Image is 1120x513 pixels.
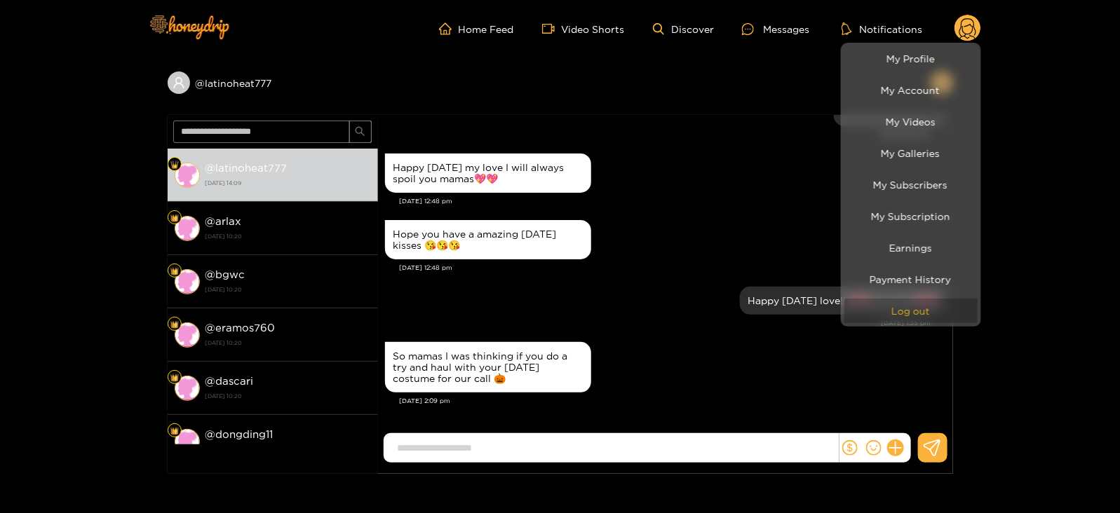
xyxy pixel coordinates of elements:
a: Earnings [844,235,978,260]
a: Payment History [844,267,978,292]
a: My Account [844,78,978,102]
a: My Subscription [844,204,978,228]
a: My Profile [844,46,978,71]
a: My Subscribers [844,172,978,197]
a: My Galleries [844,141,978,165]
button: Log out [844,299,978,323]
a: My Videos [844,109,978,134]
